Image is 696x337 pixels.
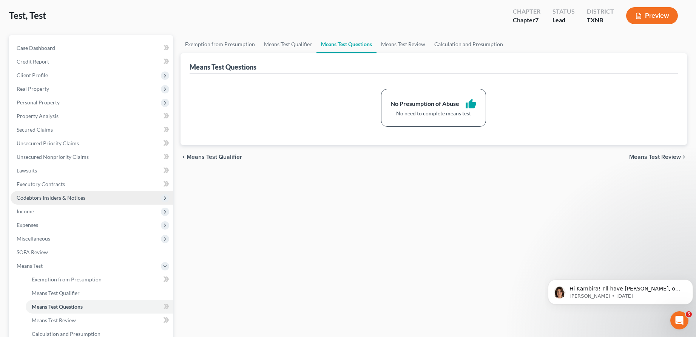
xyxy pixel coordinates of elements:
a: Unsecured Nonpriority Claims [11,150,173,164]
span: Property Analysis [17,113,59,119]
span: Calculation and Presumption [32,331,100,337]
iframe: Intercom notifications message [545,264,696,317]
a: SOFA Review [11,245,173,259]
div: Chapter [513,7,540,16]
span: Income [17,208,34,214]
button: chevron_left Means Test Qualifier [181,154,242,160]
a: Secured Claims [11,123,173,137]
iframe: Intercom live chat [670,311,688,329]
span: Real Property [17,85,49,92]
span: Means Test Questions [32,303,83,310]
span: Miscellaneous [17,235,50,242]
a: Means Test Review [377,35,430,53]
div: Means Test Questions [190,62,256,71]
a: Means Test Qualifier [26,286,173,300]
div: Chapter [513,16,540,25]
span: Means Test [17,262,43,269]
a: Means Test Questions [26,300,173,314]
a: Calculation and Presumption [430,35,508,53]
div: Lead [552,16,575,25]
span: Executory Contracts [17,181,65,187]
span: Case Dashboard [17,45,55,51]
span: SOFA Review [17,249,48,255]
button: Means Test Review chevron_right [629,154,687,160]
a: Unsecured Priority Claims [11,137,173,150]
a: Executory Contracts [11,177,173,191]
a: Means Test Qualifier [259,35,316,53]
span: Client Profile [17,72,48,78]
span: Test, Test [9,10,46,21]
span: 7 [535,16,539,23]
div: No need to complete means test [390,110,477,117]
span: 5 [686,311,692,317]
span: Secured Claims [17,126,53,133]
i: chevron_right [681,154,687,160]
span: Means Test Qualifier [32,290,80,296]
button: Preview [626,7,678,24]
a: Property Analysis [11,109,173,123]
div: District [587,7,614,16]
a: Exemption from Presumption [26,273,173,286]
span: Unsecured Nonpriority Claims [17,154,89,160]
span: Exemption from Presumption [32,276,102,283]
span: Credit Report [17,58,49,65]
span: Unsecured Priority Claims [17,140,79,146]
div: Status [552,7,575,16]
span: Means Test Review [32,317,76,323]
span: Expenses [17,222,38,228]
span: Means Test Review [629,154,681,160]
div: TXNB [587,16,614,25]
a: Case Dashboard [11,41,173,55]
i: thumb_up [465,98,477,110]
span: Lawsuits [17,167,37,174]
a: Credit Report [11,55,173,68]
span: Means Test Qualifier [187,154,242,160]
i: chevron_left [181,154,187,160]
a: Means Test Review [26,314,173,327]
span: Codebtors Insiders & Notices [17,194,85,201]
a: Lawsuits [11,164,173,177]
a: Exemption from Presumption [181,35,259,53]
span: Personal Property [17,99,60,106]
a: Means Test Questions [316,35,377,53]
div: No Presumption of Abuse [390,99,459,108]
